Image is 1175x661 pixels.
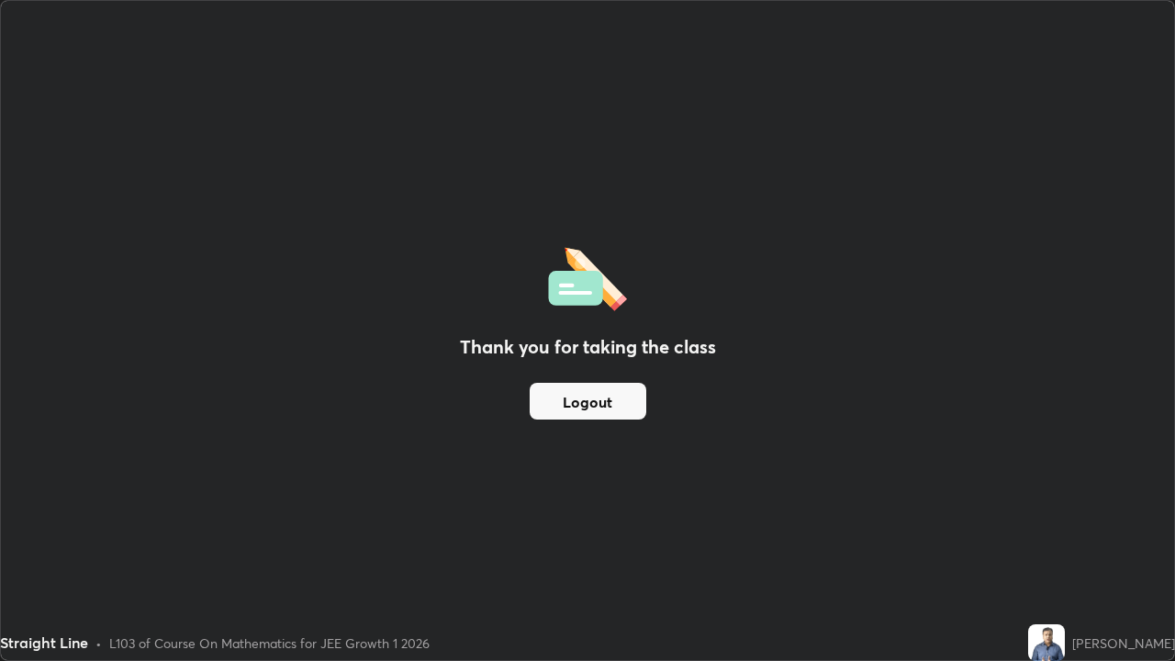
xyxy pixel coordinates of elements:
[95,633,102,653] div: •
[109,633,430,653] div: L103 of Course On Mathematics for JEE Growth 1 2026
[1072,633,1175,653] div: [PERSON_NAME]
[530,383,646,420] button: Logout
[548,241,627,311] img: offlineFeedback.1438e8b3.svg
[460,333,716,361] h2: Thank you for taking the class
[1028,624,1065,661] img: b46e901505a44cd682be6eef0f3141f9.jpg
